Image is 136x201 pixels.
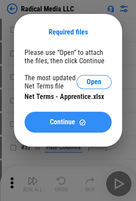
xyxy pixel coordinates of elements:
[50,119,75,126] span: Continue
[24,28,112,36] div: Required files
[87,78,101,85] span: Open
[77,75,112,89] button: Open
[24,92,112,101] div: Net Terms - Apprentice.xlsx
[24,48,112,65] div: Please use “Open” to attach the files, then click Continue
[24,112,112,133] button: ContinueContinue
[24,74,77,90] div: The most updated Net Terms file
[79,119,86,126] img: Continue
